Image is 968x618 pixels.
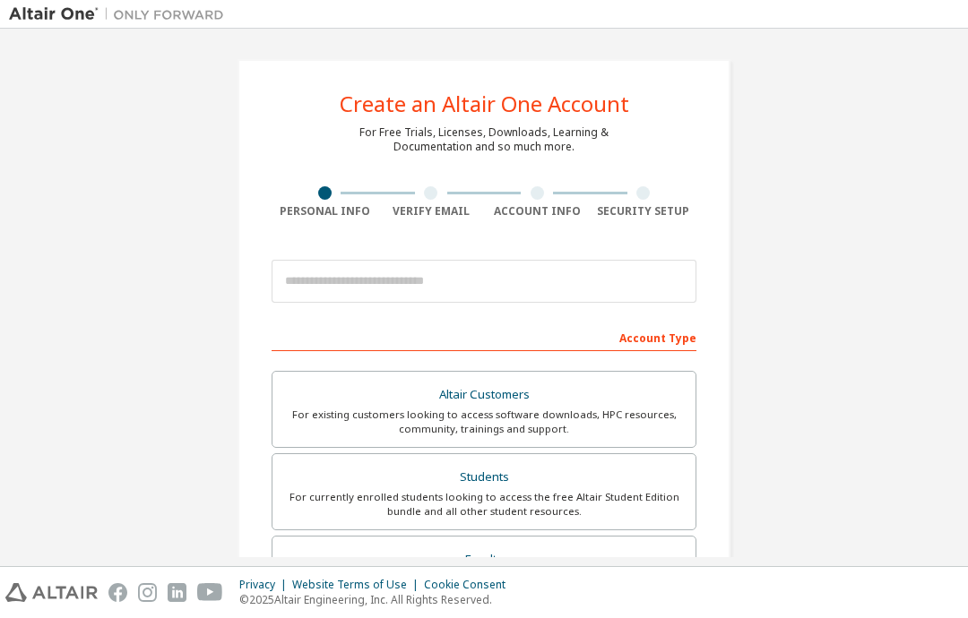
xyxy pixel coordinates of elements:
div: Cookie Consent [424,578,516,592]
p: © 2025 Altair Engineering, Inc. All Rights Reserved. [239,592,516,607]
img: Altair One [9,5,233,23]
img: youtube.svg [197,583,223,602]
div: Security Setup [591,204,697,219]
div: Students [283,465,685,490]
div: Account Info [484,204,591,219]
div: Privacy [239,578,292,592]
img: linkedin.svg [168,583,186,602]
div: Create an Altair One Account [340,93,629,115]
img: altair_logo.svg [5,583,98,602]
img: instagram.svg [138,583,157,602]
div: Account Type [272,322,696,351]
div: For existing customers looking to access software downloads, HPC resources, community, trainings ... [283,408,685,436]
div: For currently enrolled students looking to access the free Altair Student Edition bundle and all ... [283,490,685,519]
div: Website Terms of Use [292,578,424,592]
div: Verify Email [378,204,485,219]
div: Altair Customers [283,382,685,408]
img: facebook.svg [108,583,127,602]
div: Faculty [283,547,685,572]
div: For Free Trials, Licenses, Downloads, Learning & Documentation and so much more. [359,125,609,154]
div: Personal Info [272,204,378,219]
